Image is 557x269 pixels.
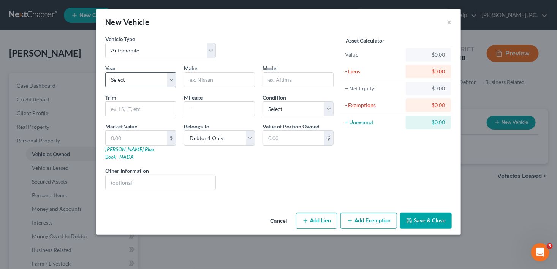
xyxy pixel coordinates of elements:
[184,73,255,87] input: ex. Nissan
[106,131,167,145] input: 0.00
[105,93,116,101] label: Trim
[263,64,278,72] label: Model
[412,119,445,126] div: $0.00
[184,93,203,101] label: Mileage
[340,213,397,229] button: Add Exemption
[412,85,445,92] div: $0.00
[264,214,293,229] button: Cancel
[184,65,197,71] span: Make
[400,213,452,229] button: Save & Close
[345,85,402,92] div: = Net Equity
[346,36,385,44] label: Asset Calculator
[106,102,176,116] input: ex. LS, LT, etc
[119,153,134,160] a: NADA
[105,35,135,43] label: Vehicle Type
[105,167,149,175] label: Other Information
[105,146,154,160] a: [PERSON_NAME] Blue Book
[184,123,209,130] span: Belongs To
[167,131,176,145] div: $
[345,51,402,59] div: Value
[547,243,553,249] span: 5
[105,17,149,27] div: New Vehicle
[412,51,445,59] div: $0.00
[412,101,445,109] div: $0.00
[184,102,255,116] input: --
[105,122,137,130] label: Market Value
[531,243,549,261] iframe: Intercom live chat
[106,175,215,190] input: (optional)
[263,93,286,101] label: Condition
[263,122,320,130] label: Value of Portion Owned
[296,213,337,229] button: Add Lien
[345,101,402,109] div: - Exemptions
[412,68,445,75] div: $0.00
[263,131,324,145] input: 0.00
[345,68,402,75] div: - Liens
[105,64,116,72] label: Year
[446,17,452,27] button: ×
[324,131,333,145] div: $
[345,119,402,126] div: = Unexempt
[263,73,333,87] input: ex. Altima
